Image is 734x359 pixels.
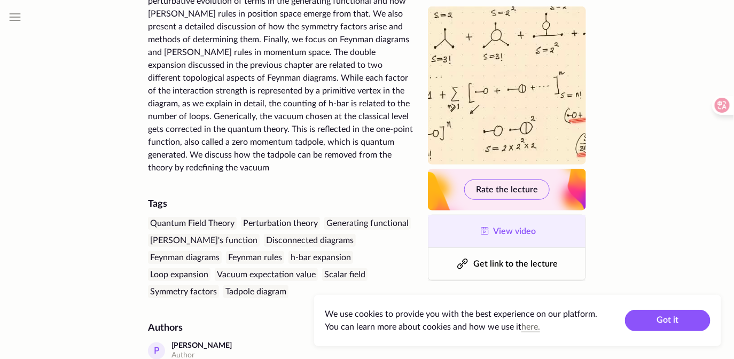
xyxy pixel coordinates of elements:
span: View video [494,227,536,236]
div: Quantum Field Theory [148,217,237,230]
div: Disconnected diagrams [264,234,356,247]
div: [PERSON_NAME] [171,341,232,350]
div: Scalar field [322,268,368,281]
div: Perturbation theory [241,217,320,230]
div: Tadpole diagram [223,285,288,298]
div: Feynman rules [226,251,284,264]
a: here. [521,323,540,331]
button: Get link to the lecture [428,248,585,280]
div: Generating functional [324,217,411,230]
button: Got it [625,310,710,331]
div: Authors [148,322,415,334]
div: [PERSON_NAME]'s function [148,234,260,247]
a: View video [428,215,585,247]
div: h-bar expansion [288,251,353,264]
button: Rate the lecture [464,179,550,200]
div: Vacuum expectation value [215,268,318,281]
div: Tags [148,198,415,210]
div: Symmetry factors [148,285,219,298]
span: We use cookies to provide you with the best experience on our platform. You can learn more about ... [325,310,597,331]
span: Get link to the lecture [473,260,558,268]
div: Loop expansion [148,268,210,281]
div: Feynman diagrams [148,251,222,264]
